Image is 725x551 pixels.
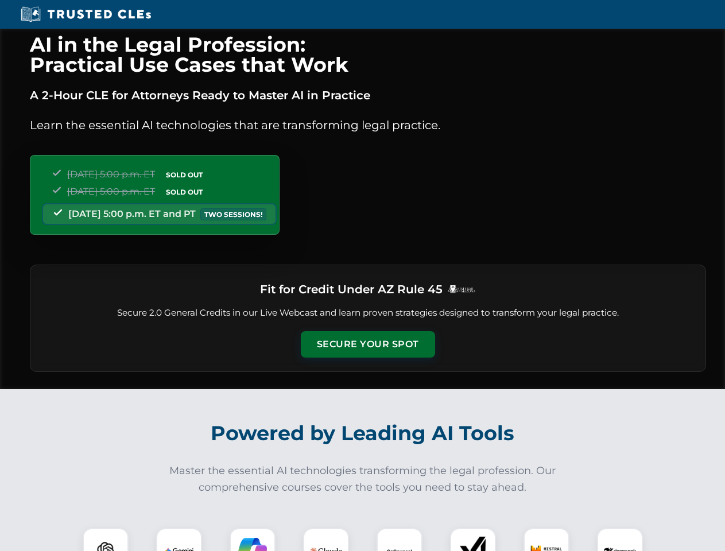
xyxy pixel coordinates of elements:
[67,169,155,180] span: [DATE] 5:00 p.m. ET
[30,34,706,75] h1: AI in the Legal Profession: Practical Use Cases that Work
[260,279,443,300] h3: Fit for Credit Under AZ Rule 45
[162,463,564,496] p: Master the essential AI technologies transforming the legal profession. Our comprehensive courses...
[162,186,207,198] span: SOLD OUT
[45,413,681,453] h2: Powered by Leading AI Tools
[44,306,692,320] p: Secure 2.0 General Credits in our Live Webcast and learn proven strategies designed to transform ...
[17,6,154,23] img: Trusted CLEs
[67,186,155,197] span: [DATE] 5:00 p.m. ET
[30,116,706,134] p: Learn the essential AI technologies that are transforming legal practice.
[447,285,476,293] img: Logo
[162,169,207,181] span: SOLD OUT
[301,331,435,358] button: Secure Your Spot
[30,86,706,104] p: A 2-Hour CLE for Attorneys Ready to Master AI in Practice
